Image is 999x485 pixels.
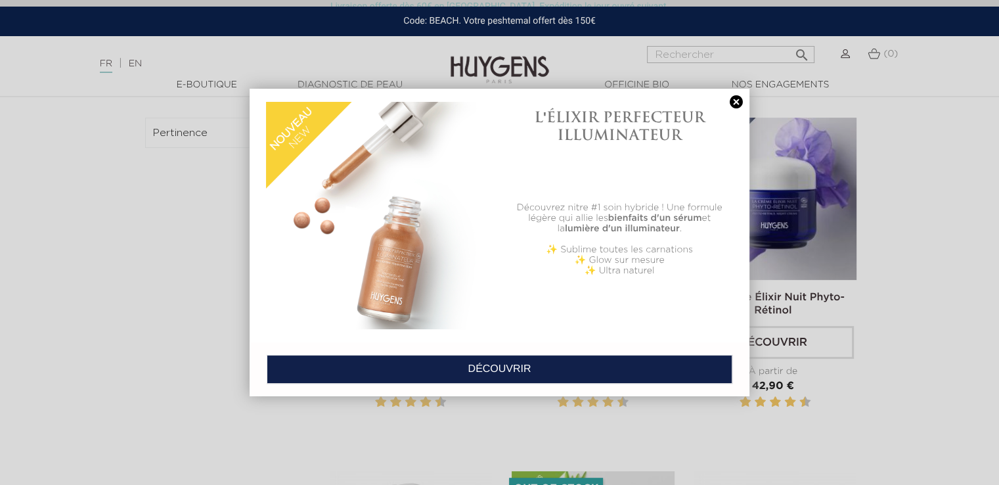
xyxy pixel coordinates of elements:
[506,202,733,234] p: Découvrez nitre #1 soin hybride ! Une formule légère qui allie les et la .
[565,224,680,233] b: lumière d'un illuminateur
[506,244,733,255] p: ✨ Sublime toutes les carnations
[506,255,733,266] p: ✨ Glow sur mesure
[267,355,732,384] a: DÉCOUVRIR
[506,108,733,143] h1: L'ÉLIXIR PERFECTEUR ILLUMINATEUR
[608,214,702,223] b: bienfaits d'un sérum
[506,266,733,276] p: ✨ Ultra naturel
